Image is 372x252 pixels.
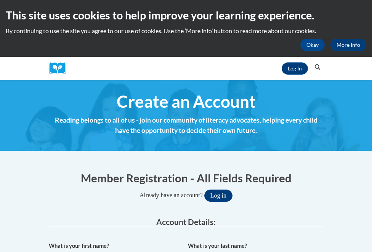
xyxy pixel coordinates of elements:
[49,62,72,74] a: Cox Campus
[139,192,203,198] span: Already have an account?
[49,62,72,74] img: Logo brand
[6,27,366,35] p: By continuing to use the site you agree to our use of cookies. Use the ‘More info’ button to read...
[156,217,216,226] span: Account Details:
[312,63,323,72] button: Search
[6,8,366,23] h2: This site uses cookies to help improve your learning experience.
[330,39,366,51] a: More Info
[49,115,323,136] h4: Reading belongs to all of us - join our community of literacy advocates, helping every child have...
[117,91,256,112] span: Create an Account
[49,170,323,186] h1: Member Registration - All Fields Required
[204,190,232,202] button: Log in
[300,39,325,51] button: Okay
[282,62,308,75] a: Log In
